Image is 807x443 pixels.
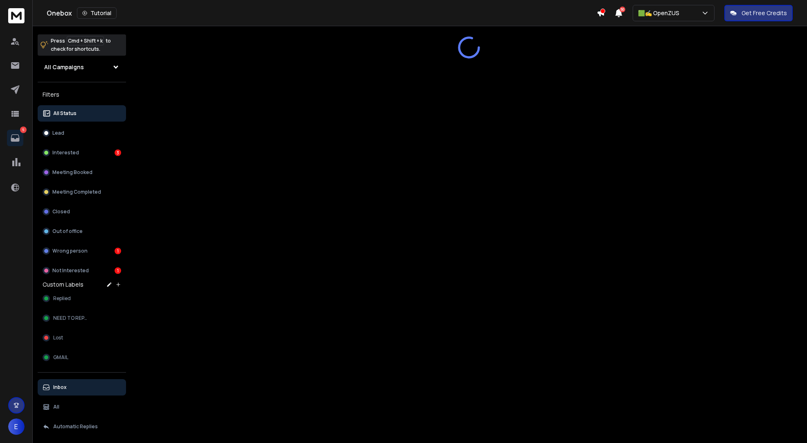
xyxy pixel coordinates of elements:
button: Get Free Credits [724,5,793,21]
button: Lead [38,125,126,141]
div: 1 [115,248,121,254]
span: Replied [53,295,71,302]
h3: Custom Labels [43,280,83,289]
span: Lost [53,335,63,341]
button: Interested3 [38,145,126,161]
button: Replied [38,290,126,307]
div: 3 [115,149,121,156]
p: Get Free Credits [742,9,787,17]
button: Meeting Completed [38,184,126,200]
p: Press to check for shortcuts. [51,37,111,53]
p: Wrong person [52,248,88,254]
button: Out of office [38,223,126,240]
p: Closed [52,208,70,215]
button: Inbox [38,379,126,396]
p: All Status [53,110,77,117]
p: Not Interested [52,267,89,274]
button: Not Interested1 [38,262,126,279]
h1: All Campaigns [44,63,84,71]
p: Meeting Booked [52,169,92,176]
button: Tutorial [77,7,117,19]
h3: Filters [38,89,126,100]
a: 5 [7,130,23,146]
span: Cmd + Shift + k [67,36,104,45]
button: Lost [38,330,126,346]
button: Meeting Booked [38,164,126,181]
p: All [53,404,59,410]
div: 1 [115,267,121,274]
button: Wrong person1 [38,243,126,259]
p: Meeting Completed [52,189,101,195]
button: All [38,399,126,415]
p: Inbox [53,384,67,391]
div: Onebox [47,7,597,19]
button: Closed [38,203,126,220]
span: GMAIL [53,354,68,361]
button: Automatic Replies [38,418,126,435]
button: GMAIL [38,349,126,366]
button: All Campaigns [38,59,126,75]
button: E [8,418,25,435]
button: All Status [38,105,126,122]
p: Interested [52,149,79,156]
span: NEED TO REPLY [53,315,89,321]
p: 🟩✍️ OpenZUS [638,9,683,17]
p: Out of office [52,228,83,235]
p: Lead [52,130,64,136]
p: 5 [20,127,27,133]
button: NEED TO REPLY [38,310,126,326]
span: 50 [620,7,625,12]
p: Automatic Replies [53,423,98,430]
